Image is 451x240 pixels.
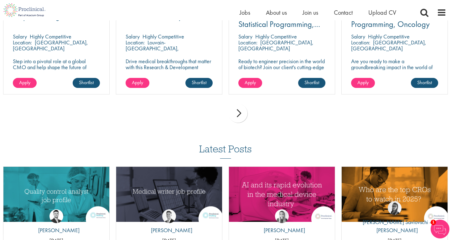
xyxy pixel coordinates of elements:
[238,39,257,46] span: Location:
[388,201,402,215] img: Theodora Savlovschi - Wicks
[49,209,63,223] img: Joshua Godden
[13,39,32,46] span: Location:
[351,39,426,52] p: [GEOGRAPHIC_DATA], [GEOGRAPHIC_DATA]
[259,226,305,234] p: [PERSON_NAME]
[126,58,213,76] p: Drive medical breakthroughs that matter with this Research & Development position!
[126,13,213,20] a: R&D - Head of System
[351,13,438,28] a: Director Statistical Programming, Oncology
[238,39,314,52] p: [GEOGRAPHIC_DATA], [GEOGRAPHIC_DATA]
[185,78,213,88] a: Shortlist
[238,78,262,88] a: Apply
[238,11,320,37] span: Associate Director Statistical Programming, Oncology
[30,33,71,40] p: Highly Competitive
[116,167,222,222] a: Link to a post
[146,226,192,234] p: [PERSON_NAME]
[34,226,80,234] p: [PERSON_NAME]
[126,39,145,46] span: Location:
[368,33,410,40] p: Highly Competitive
[411,78,438,88] a: Shortlist
[116,167,222,222] img: Medical writer job profile
[162,209,176,223] img: George Watson
[19,79,30,86] span: Apply
[431,220,449,238] img: Chatbot
[199,144,252,159] h3: Latest Posts
[351,33,365,40] span: Salary
[13,13,100,20] a: Project Management Lead
[351,58,438,88] p: Are you ready to make a groundbreaking impact in the world of biotechnology? Join a growing compa...
[126,78,149,88] a: Apply
[229,104,247,123] div: next
[342,218,448,234] p: [PERSON_NAME] Savlovschi - [PERSON_NAME]
[266,8,287,17] a: About us
[34,209,80,237] a: Joshua Godden [PERSON_NAME]
[240,8,250,17] a: Jobs
[342,201,448,237] a: Theodora Savlovschi - Wicks [PERSON_NAME] Savlovschi - [PERSON_NAME]
[342,167,448,222] a: Link to a post
[255,33,297,40] p: Highly Competitive
[298,78,325,88] a: Shortlist
[431,220,436,225] span: 1
[13,78,37,88] a: Apply
[13,33,27,40] span: Salary
[259,209,305,237] a: Hannah Burke [PERSON_NAME]
[229,167,335,222] a: Link to a post
[368,8,396,17] a: Upload CV
[13,39,88,52] p: [GEOGRAPHIC_DATA], [GEOGRAPHIC_DATA]
[229,167,335,222] img: AI and Its Impact on the Medical Device Industry | Proclinical
[351,39,370,46] span: Location:
[351,78,375,88] a: Apply
[245,79,256,86] span: Apply
[303,8,318,17] a: Join us
[238,58,325,88] p: Ready to engineer precision in the world of biotech? Join our client's cutting-edge team and play...
[3,167,109,222] a: Link to a post
[238,13,325,28] a: Associate Director Statistical Programming, Oncology
[357,79,369,86] span: Apply
[126,39,179,58] p: Louvain-[GEOGRAPHIC_DATA], [GEOGRAPHIC_DATA]
[3,167,109,222] img: quality control analyst job profile
[275,209,289,223] img: Hannah Burke
[146,209,192,237] a: George Watson [PERSON_NAME]
[143,33,184,40] p: Highly Competitive
[126,33,140,40] span: Salary
[73,78,100,88] a: Shortlist
[132,79,143,86] span: Apply
[238,33,252,40] span: Salary
[342,167,448,222] img: Top 10 CROs 2025 | Proclinical
[334,8,353,17] a: Contact
[13,58,100,76] p: Step into a pivotal role at a global CMO and help shape the future of healthcare manufacturing.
